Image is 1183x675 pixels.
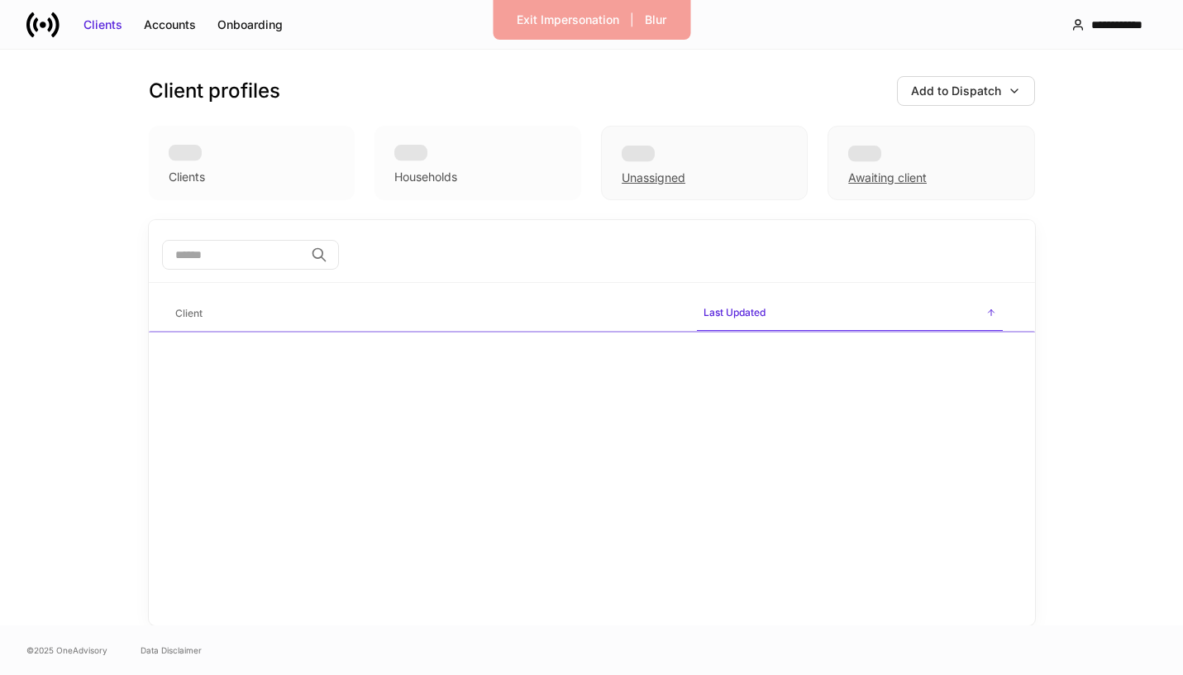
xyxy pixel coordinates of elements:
button: Add to Dispatch [897,76,1035,106]
div: Clients [83,17,122,33]
div: Awaiting client [828,126,1034,200]
div: Unassigned [601,126,808,200]
div: Blur [645,12,666,28]
h6: Client [175,305,203,321]
button: Clients [73,12,133,38]
div: Clients [169,169,205,185]
button: Onboarding [207,12,293,38]
div: Onboarding [217,17,283,33]
div: Exit Impersonation [517,12,619,28]
div: Unassigned [622,170,685,186]
span: Last Updated [697,296,1003,332]
span: © 2025 OneAdvisory [26,644,107,657]
button: Accounts [133,12,207,38]
div: Households [394,169,457,185]
div: Accounts [144,17,196,33]
h6: Last Updated [704,304,766,320]
button: Blur [634,7,677,33]
span: Client [169,297,684,331]
h3: Client profiles [149,78,280,104]
a: Data Disclaimer [141,644,202,657]
button: Exit Impersonation [506,7,630,33]
div: Add to Dispatch [911,83,1001,99]
div: Awaiting client [848,170,927,186]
